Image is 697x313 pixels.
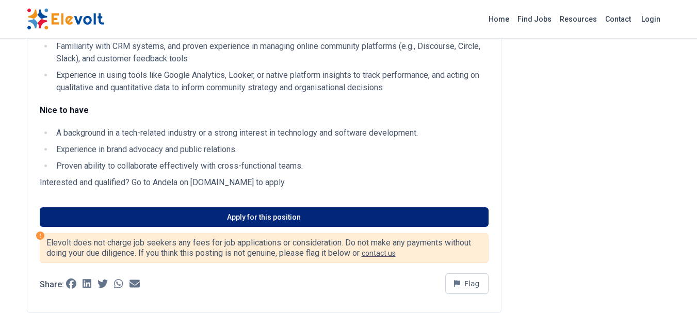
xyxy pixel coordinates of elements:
[53,160,489,172] li: Proven ability to collaborate effectively with cross-functional teams.
[40,207,489,227] a: Apply for this position
[53,143,489,156] li: Experience in brand advocacy and public relations.
[53,40,489,65] li: Familiarity with CRM systems, and proven experience in managing online community platforms (e.g.,...
[46,238,482,258] p: Elevolt does not charge job seekers any fees for job applications or consideration. Do not make a...
[556,11,601,27] a: Resources
[53,127,489,139] li: A background in a tech-related industry or a strong interest in technology and software development.
[362,249,396,257] a: contact us
[40,105,89,115] strong: Nice to have
[635,9,667,29] a: Login
[445,273,489,294] button: Flag
[601,11,635,27] a: Contact
[53,69,489,94] li: Experience in using tools like Google Analytics, Looker, or native platform insights to track per...
[27,8,104,30] img: Elevolt
[484,11,513,27] a: Home
[40,176,489,189] p: Interested and qualified? Go to Andela on [DOMAIN_NAME] to apply
[645,263,697,313] iframe: Chat Widget
[40,281,64,289] p: Share:
[513,11,556,27] a: Find Jobs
